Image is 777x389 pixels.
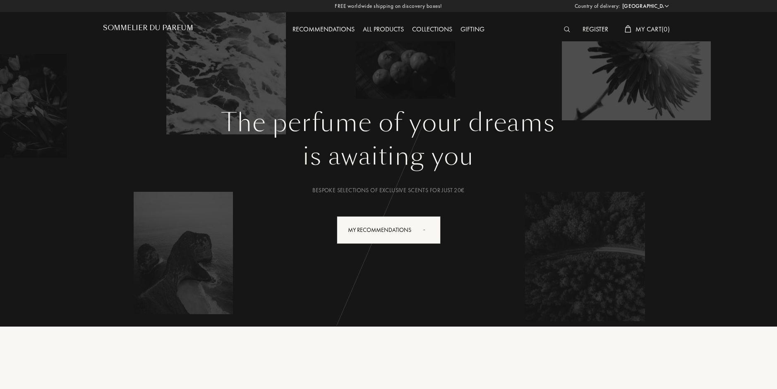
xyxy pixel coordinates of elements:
div: All products [359,24,408,35]
h1: Sommelier du Parfum [103,24,193,32]
div: Register [578,24,612,35]
a: Collections [408,25,456,33]
div: Gifting [456,24,489,35]
span: Country of delivery: [575,2,620,10]
div: Bespoke selections of exclusive scents for just 20€ [109,186,668,195]
img: cart_white.svg [625,25,631,33]
a: Gifting [456,25,489,33]
a: Sommelier du Parfum [103,24,193,35]
a: Recommendations [288,25,359,33]
span: My Cart ( 0 ) [636,25,670,33]
div: is awaiting you [109,138,668,175]
a: All products [359,25,408,33]
a: My Recommendationsanimation [331,216,447,244]
img: search_icn_white.svg [564,26,570,32]
div: Collections [408,24,456,35]
div: Recommendations [288,24,359,35]
div: animation [420,221,437,238]
a: Register [578,25,612,33]
h1: The perfume of your dreams [109,108,668,138]
div: My Recommendations [337,216,441,244]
